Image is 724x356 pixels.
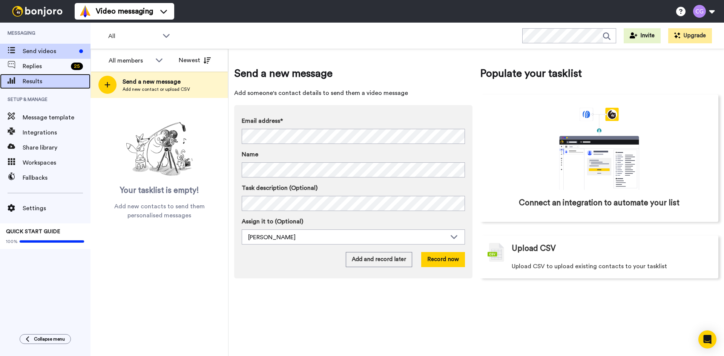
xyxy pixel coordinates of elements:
div: [PERSON_NAME] [248,233,446,242]
span: Send a new message [123,77,190,86]
div: All members [109,56,152,65]
span: Results [23,77,90,86]
span: QUICK START GUIDE [6,229,60,234]
span: Share library [23,143,90,152]
span: Settings [23,204,90,213]
span: Replies [23,62,68,71]
button: Newest [173,53,216,68]
span: Upload CSV to upload existing contacts to your tasklist [512,262,667,271]
span: Add new contact or upload CSV [123,86,190,92]
span: Connect an integration to automate your list [519,197,680,209]
span: Send a new message [234,66,472,81]
span: Send videos [23,47,76,56]
img: bj-logo-header-white.svg [9,6,66,17]
span: Populate your tasklist [480,66,718,81]
span: Upload CSV [512,243,556,254]
img: csv-grey.png [488,243,504,262]
button: Record now [421,252,465,267]
span: 100% [6,238,18,244]
label: Assign it to (Optional) [242,217,465,226]
span: Collapse menu [34,336,65,342]
span: Integrations [23,128,90,137]
button: Collapse menu [20,334,71,344]
label: Email address* [242,116,465,125]
button: Add and record later [346,252,412,267]
button: Invite [624,28,661,43]
label: Task description (Optional) [242,183,465,193]
span: All [108,32,159,41]
div: Open Intercom Messenger [698,330,716,348]
span: Add new contacts to send them personalised messages [102,202,217,220]
button: Upgrade [668,28,712,43]
span: Your tasklist is empty! [120,185,199,196]
span: Name [242,150,258,159]
span: Message template [23,113,90,122]
span: Workspaces [23,158,90,167]
img: vm-color.svg [79,5,91,17]
div: animation [543,108,656,190]
span: Add someone's contact details to send them a video message [234,89,472,98]
img: ready-set-action.png [122,119,197,179]
span: Fallbacks [23,173,90,182]
div: 25 [71,63,83,70]
span: Video messaging [96,6,153,17]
